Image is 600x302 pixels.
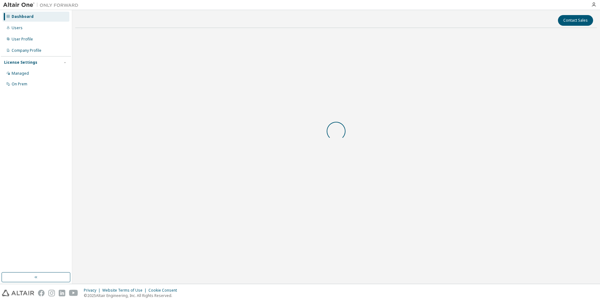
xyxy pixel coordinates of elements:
[12,25,23,30] div: Users
[12,48,41,53] div: Company Profile
[12,82,27,87] div: On Prem
[102,288,148,293] div: Website Terms of Use
[2,290,34,296] img: altair_logo.svg
[84,288,102,293] div: Privacy
[4,60,37,65] div: License Settings
[12,14,34,19] div: Dashboard
[38,290,45,296] img: facebook.svg
[148,288,181,293] div: Cookie Consent
[3,2,82,8] img: Altair One
[558,15,593,26] button: Contact Sales
[12,71,29,76] div: Managed
[12,37,33,42] div: User Profile
[69,290,78,296] img: youtube.svg
[48,290,55,296] img: instagram.svg
[84,293,181,298] p: © 2025 Altair Engineering, Inc. All Rights Reserved.
[59,290,65,296] img: linkedin.svg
